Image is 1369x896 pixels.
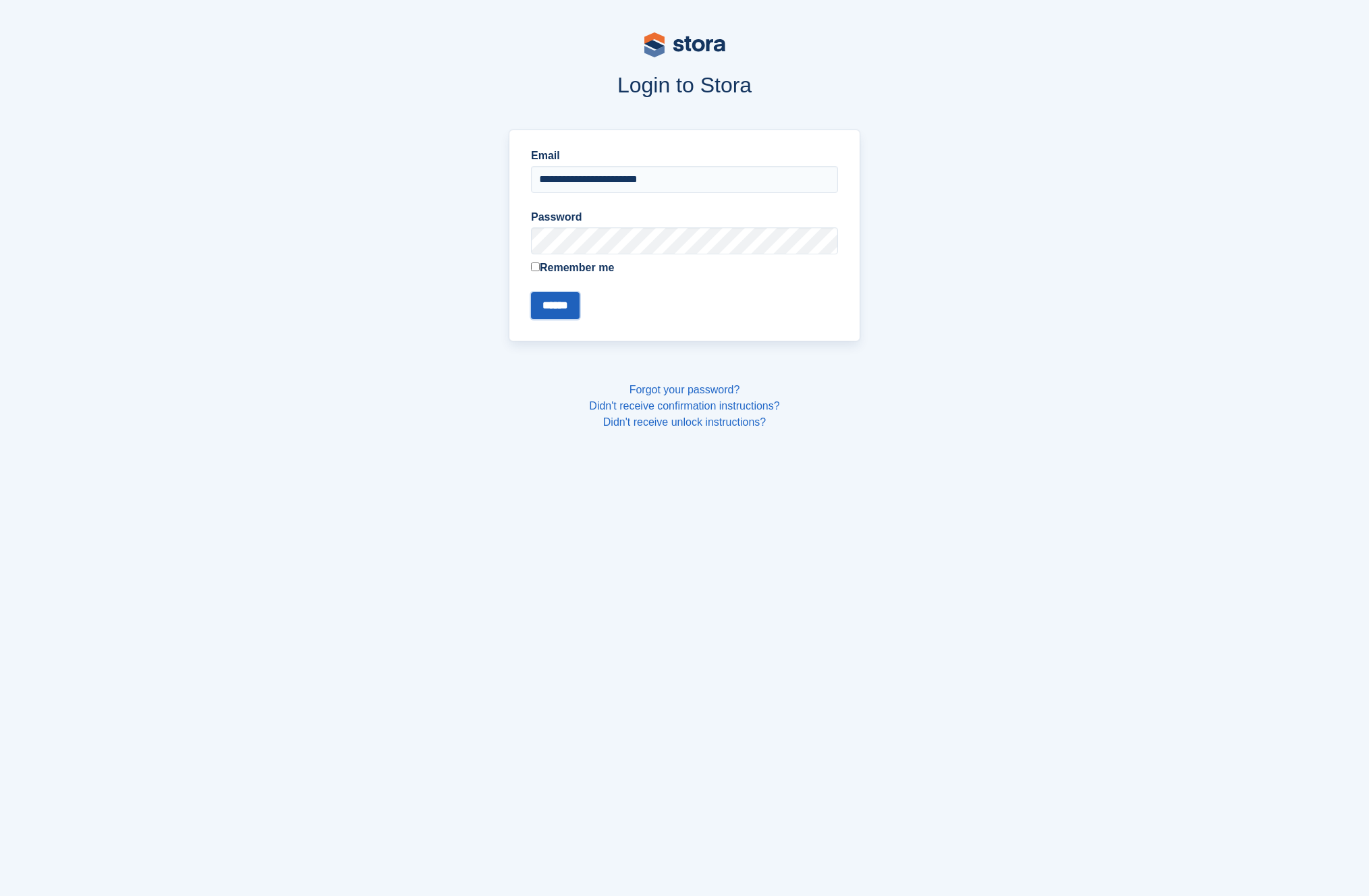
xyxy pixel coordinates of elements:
label: Email [531,148,838,164]
img: stora-logo-53a41332b3708ae10de48c4981b4e9114cc0af31d8433b30ea865607fb682f29.svg [644,32,725,57]
label: Password [531,209,838,225]
label: Remember me [531,260,838,276]
a: Forgot your password? [630,384,740,395]
h1: Login to Stora [252,73,1118,97]
a: Didn't receive unlock instructions? [603,416,766,428]
input: Remember me [531,262,540,271]
a: Didn't receive confirmation instructions? [589,400,779,412]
